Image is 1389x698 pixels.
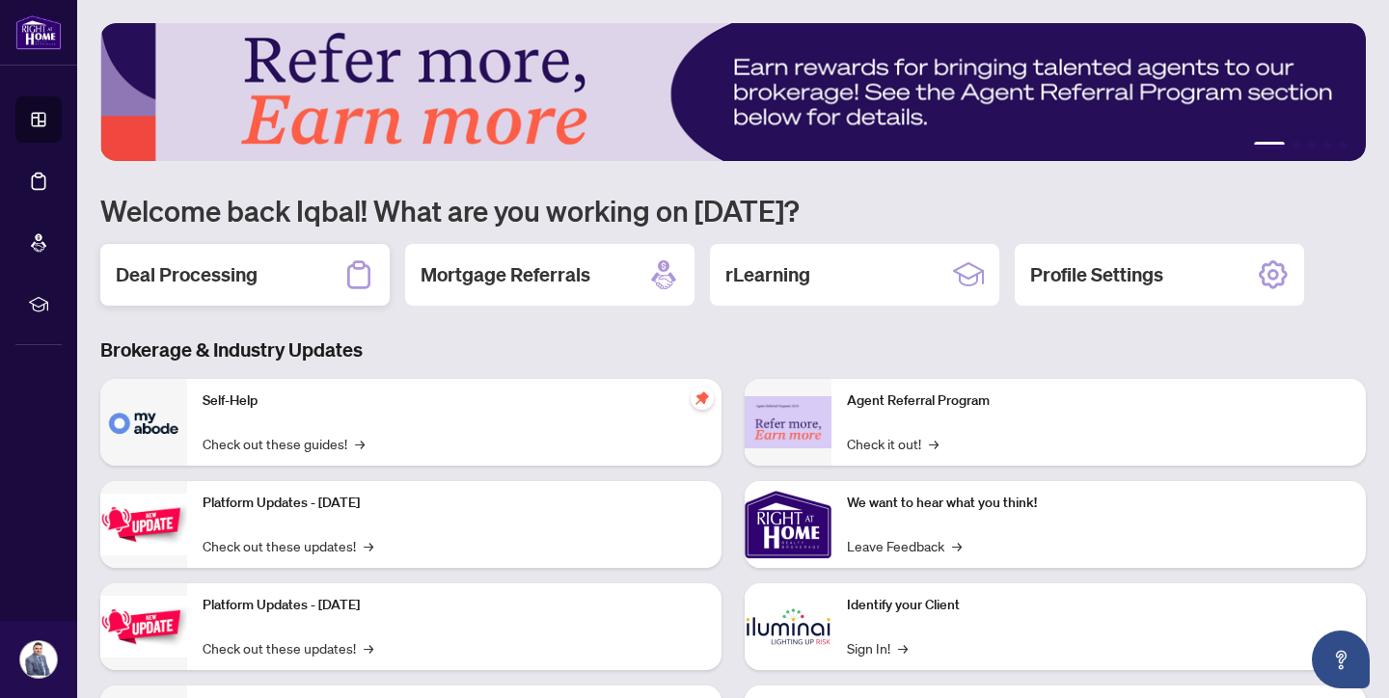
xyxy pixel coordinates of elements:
h2: Profile Settings [1030,261,1163,288]
a: Sign In!→ [847,637,908,658]
h2: rLearning [725,261,810,288]
span: → [355,433,365,454]
p: Platform Updates - [DATE] [203,493,706,514]
p: Self-Help [203,390,706,412]
img: Self-Help [100,379,187,466]
p: Identify your Client [847,595,1350,616]
h3: Brokerage & Industry Updates [100,336,1366,363]
img: Agent Referral Program [745,396,831,449]
button: 4 [1323,142,1331,149]
a: Check it out!→ [847,433,939,454]
button: 3 [1308,142,1316,149]
p: Agent Referral Program [847,390,1350,412]
a: Check out these guides!→ [203,433,365,454]
h2: Deal Processing [116,261,258,288]
a: Check out these updates!→ [203,637,373,658]
img: Platform Updates - July 21, 2025 [100,494,187,554]
button: Open asap [1312,631,1370,688]
button: 1 [1254,142,1285,149]
span: → [952,535,962,556]
p: We want to hear what you think! [847,493,1350,514]
img: logo [15,14,62,50]
a: Check out these updates!→ [203,535,373,556]
span: → [364,637,373,658]
h1: Welcome back Iqbal! What are you working on [DATE]? [100,192,1366,228]
img: Platform Updates - July 8, 2025 [100,596,187,657]
span: → [929,433,939,454]
img: Identify your Client [745,583,831,670]
span: → [898,637,908,658]
a: Leave Feedback→ [847,535,962,556]
span: pushpin [691,387,714,410]
img: Profile Icon [20,641,57,678]
button: 5 [1339,142,1347,149]
p: Platform Updates - [DATE] [203,595,706,616]
img: We want to hear what you think! [745,481,831,568]
h2: Mortgage Referrals [421,261,590,288]
button: 2 [1293,142,1300,149]
img: Slide 0 [100,23,1366,161]
span: → [364,535,373,556]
